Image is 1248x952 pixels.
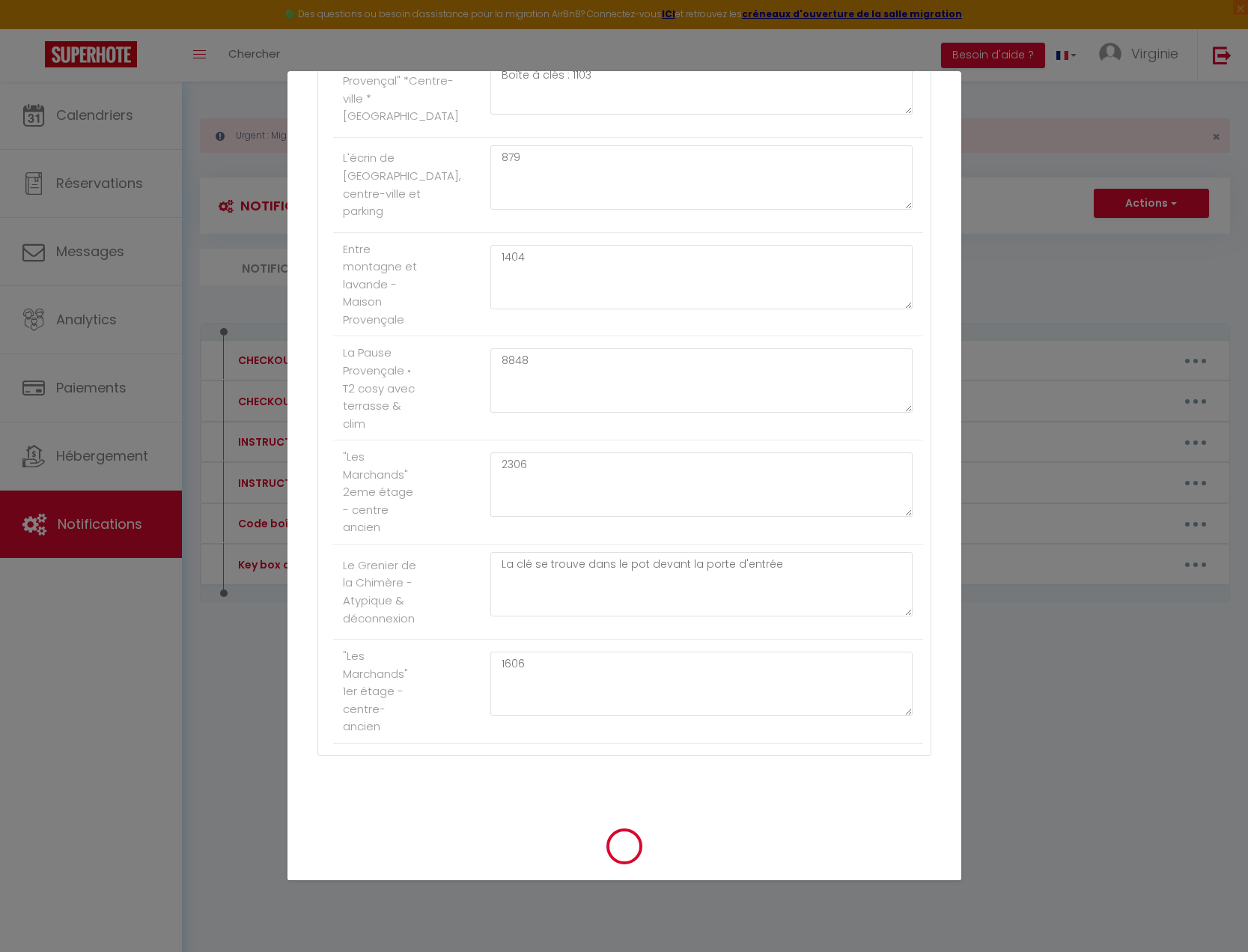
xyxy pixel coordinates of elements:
label: "Les Marchands" 1er étage - centre-ancien [343,647,421,736]
button: Ouvrir le widget de chat LiveChat [12,6,57,51]
label: L'écrin de [GEOGRAPHIC_DATA], centre-ville et parking [343,149,461,219]
label: Entre montagne et lavande - Maison Provençale [343,240,421,329]
label: "Le Charme Provençal" *Centre-ville *[GEOGRAPHIC_DATA] [343,54,459,124]
label: "Les Marchands" 2eme étage - centre ancien [343,448,421,536]
label: Le Grenier de la Chimère - Atypique & déconnexion [343,557,421,627]
label: La Pause Provençale • T2 cosy avec terrasse & clim [343,344,421,432]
